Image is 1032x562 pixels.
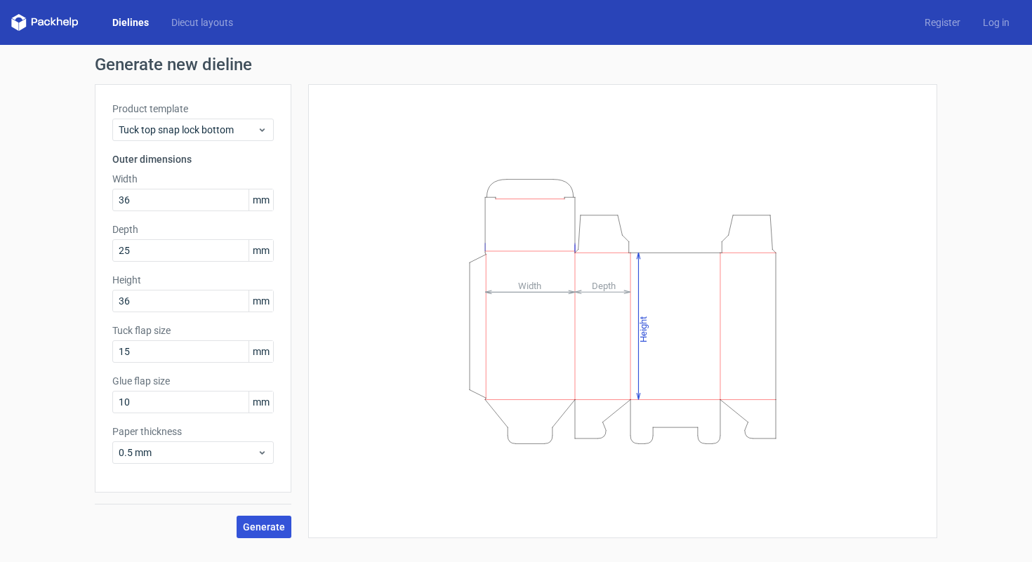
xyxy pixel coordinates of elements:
label: Depth [112,222,274,236]
span: Tuck top snap lock bottom [119,123,257,137]
label: Product template [112,102,274,116]
label: Glue flap size [112,374,274,388]
label: Tuck flap size [112,323,274,337]
span: mm [249,189,273,210]
label: Height [112,273,274,287]
a: Register [913,15,972,29]
h3: Outer dimensions [112,152,274,166]
h1: Generate new dieline [95,56,937,73]
a: Diecut layouts [160,15,244,29]
span: 0.5 mm [119,446,257,460]
span: mm [249,392,273,413]
label: Paper thickness [112,424,274,439]
span: mm [249,240,273,261]
button: Generate [237,516,291,538]
a: Log in [972,15,1021,29]
a: Dielines [101,15,160,29]
span: Generate [243,522,285,532]
tspan: Height [638,316,649,342]
tspan: Depth [592,280,616,290]
label: Width [112,172,274,186]
span: mm [249,290,273,312]
span: mm [249,341,273,362]
tspan: Width [518,280,541,290]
